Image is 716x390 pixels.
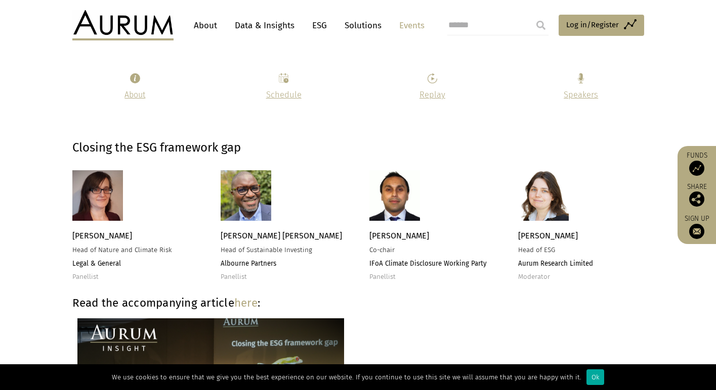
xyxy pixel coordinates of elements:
[683,214,711,239] a: Sign up
[531,15,551,35] input: Submit
[586,369,604,385] div: Ok
[72,260,121,268] strong: Legal & General
[683,183,711,207] div: Share
[689,224,704,239] img: Sign up to our newsletter
[230,16,300,35] a: Data & Insights
[369,231,429,240] span: [PERSON_NAME]
[689,161,704,176] img: Access Funds
[518,273,550,281] span: Moderator
[518,231,578,240] span: [PERSON_NAME]
[72,231,132,240] span: [PERSON_NAME]
[221,260,276,268] strong: Albourne Partners
[518,260,593,268] strong: Aurum Research Limited
[369,273,396,281] span: Panellist
[518,246,555,254] span: Head of ESG
[72,273,99,281] span: Panellist
[72,296,261,310] strong: Read the accompanying article :
[234,296,258,310] a: here
[419,90,445,100] a: Replay
[189,16,222,35] a: About
[72,246,172,254] span: Head of Nature and Climate Risk
[394,16,425,35] a: Events
[683,151,711,176] a: Funds
[369,246,395,254] span: Co-chair
[124,90,145,100] a: About
[266,90,302,100] a: Schedule
[559,15,644,36] a: Log in/Register
[564,90,598,100] a: Speakers
[221,231,342,240] span: [PERSON_NAME] [PERSON_NAME]
[221,273,247,281] span: Panellist
[221,246,312,254] span: Head of Sustainable Investing
[369,260,487,268] strong: IFoA Climate Disclosure Working Party
[72,10,174,40] img: Aurum
[307,16,332,35] a: ESG
[340,16,387,35] a: Solutions
[72,140,241,155] strong: Closing the ESG framework gap
[689,191,704,207] img: Share this post
[566,19,619,31] span: Log in/Register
